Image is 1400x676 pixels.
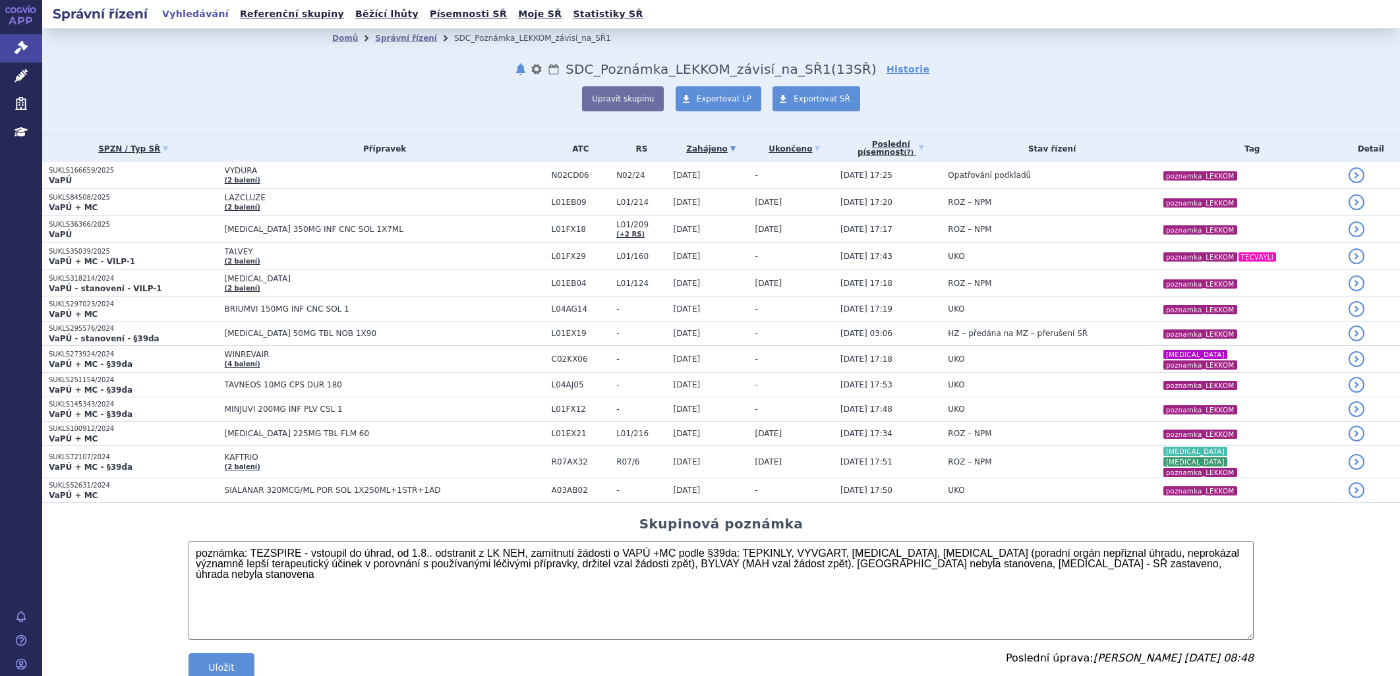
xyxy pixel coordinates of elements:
[755,354,758,364] span: -
[1163,171,1237,181] i: poznamka_LEKKOM
[49,424,218,434] p: SUKLS100912/2024
[49,140,218,158] a: SPZN / Typ SŘ
[225,380,545,389] span: TAVNEOS 10MG CPS DUR 180
[225,405,545,414] span: MINJUVI 200MG INF PLV CSL 1
[1163,360,1237,370] i: poznamka_LEKKOM
[225,204,260,211] a: (2 balení)
[1163,405,1237,414] i: poznamka_LEKKOM
[514,5,566,23] a: Moje SŘ
[552,354,610,364] span: C02KX06
[552,171,610,180] span: N02CD06
[552,225,610,234] span: L01FX18
[225,350,545,359] span: WINREVAIR
[904,149,914,157] abbr: (?)
[49,463,132,472] strong: VaPÚ + MC - §39da
[552,198,610,207] span: L01EB09
[755,140,834,158] a: Ukončeno
[674,354,701,364] span: [DATE]
[49,284,162,293] strong: VaPÚ - stanovení - VILP-1
[840,457,892,466] span: [DATE] 17:51
[948,225,991,234] span: ROZ – NPM
[674,380,701,389] span: [DATE]
[552,329,610,338] span: L01EX19
[1349,351,1364,367] a: detail
[840,429,892,438] span: [DATE] 17:34
[569,5,647,23] a: Statistiky SŘ
[755,380,758,389] span: -
[1239,252,1277,262] i: TECVAYLI
[1349,454,1364,470] a: detail
[840,405,892,414] span: [DATE] 17:48
[616,304,666,314] span: -
[616,279,666,288] span: L01/124
[49,166,218,175] p: SUKLS166659/2025
[49,203,98,212] strong: VaPÚ + MC
[49,257,135,266] strong: VaPÚ + MC - VILP-1
[1349,167,1364,183] a: detail
[773,86,860,111] a: Exportovat SŘ
[351,5,423,23] a: Běžící lhůty
[836,61,854,77] span: 13
[49,350,218,359] p: SUKLS273924/2024
[616,354,666,364] span: -
[616,220,666,229] span: L01/209
[840,304,892,314] span: [DATE] 17:19
[674,140,749,158] a: Zahájeno
[332,34,358,43] a: Domů
[1349,194,1364,210] a: detail
[755,304,758,314] span: -
[610,135,666,162] th: RS
[674,457,701,466] span: [DATE]
[225,177,260,184] a: (2 balení)
[375,34,437,43] a: Správní řízení
[755,486,758,495] span: -
[566,61,831,77] span: SDC_Poznámka_LEKKOM_závisí_na_SŘ1
[545,135,610,162] th: ATC
[49,385,132,395] strong: VaPÚ + MC - §39da
[552,486,610,495] span: A03AB02
[49,376,218,385] p: SUKLS251154/2024
[831,61,877,77] span: ( SŘ)
[1349,221,1364,237] a: detail
[755,198,782,207] span: [DATE]
[1349,482,1364,498] a: detail
[948,252,964,261] span: UKO
[49,193,218,202] p: SUKLS84508/2025
[674,279,701,288] span: [DATE]
[755,405,758,414] span: -
[676,86,762,111] a: Exportovat LP
[225,463,260,470] a: (2 balení)
[1156,135,1342,162] th: Tag
[49,247,218,256] p: SUKLS35039/2025
[225,429,545,438] span: [MEDICAL_DATA] 225MG TBL FLM 60
[616,198,666,207] span: L01/214
[674,486,701,495] span: [DATE]
[1163,486,1237,495] i: poznamka_LEKKOM
[1184,652,1254,664] span: [DATE] 08:48
[49,434,98,443] strong: VaPÚ + MC
[616,457,666,466] span: R07/6
[948,405,964,414] span: UKO
[426,5,511,23] a: Písemnosti SŘ
[616,380,666,389] span: -
[616,171,666,180] span: N02/24
[49,410,132,419] strong: VaPÚ + MC - §39da
[1006,653,1254,663] p: Poslední úprava:
[674,429,701,438] span: [DATE]
[948,429,991,438] span: ROZ – NPM
[755,457,782,466] span: [DATE]
[1163,457,1227,466] i: [MEDICAL_DATA]
[1163,468,1237,477] i: poznamka_LEKKOM
[49,491,98,500] strong: VaPÚ + MC
[1349,248,1364,264] a: detail
[547,61,560,77] a: Lhůty
[948,486,964,495] span: UKO
[1163,381,1237,390] i: poznamka_LEKKOM
[514,61,527,77] button: notifikace
[1163,350,1227,359] i: [MEDICAL_DATA]
[552,405,610,414] span: L01FX12
[225,453,545,462] span: KAFTRIO
[49,300,218,309] p: SUKLS297023/2024
[755,225,782,234] span: [DATE]
[616,429,666,438] span: L01/216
